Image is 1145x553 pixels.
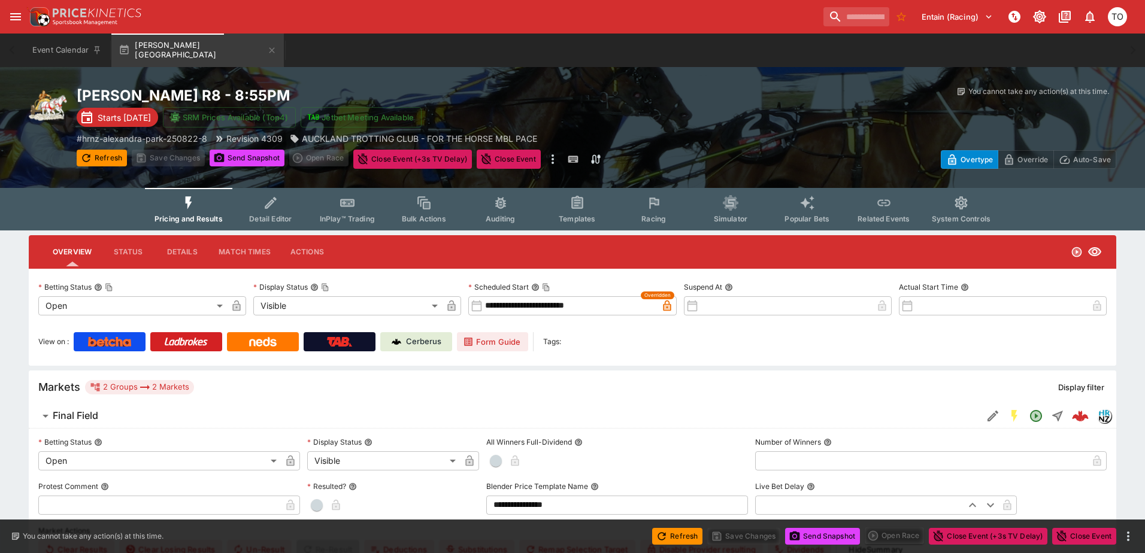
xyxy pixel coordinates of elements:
[289,150,349,166] div: split button
[531,283,540,291] button: Scheduled StartCopy To Clipboard
[755,437,821,447] p: Number of Winners
[574,438,583,446] button: All Winners Full-Dividend
[209,238,280,266] button: Match Times
[755,481,804,491] p: Live Bet Delay
[477,150,541,169] button: Close Event
[249,214,292,223] span: Detail Editor
[253,282,308,292] p: Display Status
[961,153,993,166] p: Overtype
[486,437,572,447] p: All Winners Full-Dividend
[1071,246,1083,258] svg: Open
[23,531,163,542] p: You cannot take any action(s) at this time.
[543,332,561,351] label: Tags:
[155,238,209,266] button: Details
[1079,6,1101,28] button: Notifications
[77,132,207,145] p: Copy To Clipboard
[38,437,92,447] p: Betting Status
[111,34,284,67] button: [PERSON_NAME][GEOGRAPHIC_DATA]
[155,214,223,223] span: Pricing and Results
[982,405,1004,427] button: Edit Detail
[823,7,889,26] input: search
[43,238,101,266] button: Overview
[546,150,560,169] button: more
[929,528,1047,545] button: Close Event (+3s TV Delay)
[320,214,375,223] span: InPlay™ Trading
[899,282,958,292] p: Actual Start Time
[38,296,227,315] div: Open
[77,150,127,166] button: Refresh
[968,86,1109,97] p: You cannot take any action(s) at this time.
[307,451,460,470] div: Visible
[321,283,329,291] button: Copy To Clipboard
[590,482,599,491] button: Blender Price Template Name
[26,5,50,29] img: PriceKinetics Logo
[1108,7,1127,26] div: Thomas OConnor
[53,20,117,25] img: Sportsbook Management
[1025,405,1047,427] button: Open
[38,451,281,470] div: Open
[1121,529,1135,543] button: more
[249,337,276,347] img: Neds
[1052,528,1116,545] button: Close Event
[1053,150,1116,169] button: Auto-Save
[101,238,155,266] button: Status
[941,150,998,169] button: Overtype
[941,150,1116,169] div: Start From
[38,380,80,394] h5: Markets
[88,337,131,347] img: Betcha
[486,214,515,223] span: Auditing
[457,332,528,351] a: Form Guide
[1004,6,1025,28] button: NOT Connected to PK
[641,214,666,223] span: Racing
[307,481,346,491] p: Resulted?
[38,481,98,491] p: Protest Comment
[858,214,910,223] span: Related Events
[1098,409,1111,423] img: hrnz
[1068,404,1092,428] a: 458f435b-33a9-4372-adce-9842ec8f7571
[932,214,990,223] span: System Controls
[468,282,529,292] p: Scheduled Start
[402,214,446,223] span: Bulk Actions
[290,132,537,145] div: AUCKLAND TROTTING CLUB - FOR THE HORSE MBL PACE
[1051,378,1111,397] button: Display filter
[725,283,733,291] button: Suspend At
[714,214,747,223] span: Simulator
[406,336,441,348] p: Cerberus
[307,111,319,123] img: jetbet-logo.svg
[94,438,102,446] button: Betting Status
[807,482,815,491] button: Live Bet Delay
[53,409,98,422] h6: Final Field
[1029,409,1043,423] svg: Open
[101,482,109,491] button: Protest Comment
[29,404,982,428] button: Final Field
[94,283,102,291] button: Betting StatusCopy To Clipboard
[90,380,189,394] div: 2 Groups 2 Markets
[364,438,372,446] button: Display Status
[353,150,472,169] button: Close Event (+3s TV Delay)
[392,337,401,347] img: Cerberus
[25,34,109,67] button: Event Calendar
[98,111,151,124] p: Starts [DATE]
[785,528,860,545] button: Send Snapshot
[865,527,924,544] div: split button
[210,150,284,166] button: Send Snapshot
[280,238,334,266] button: Actions
[823,438,832,446] button: Number of Winners
[784,214,829,223] span: Popular Bets
[349,482,357,491] button: Resulted?
[380,332,452,351] a: Cerberus
[684,282,722,292] p: Suspend At
[1047,405,1068,427] button: Straight
[998,150,1053,169] button: Override
[164,337,208,347] img: Ladbrokes
[77,86,596,105] h2: Copy To Clipboard
[1029,6,1050,28] button: Toggle light/dark mode
[559,214,595,223] span: Templates
[226,132,283,145] p: Revision 4309
[5,6,26,28] button: open drawer
[1097,409,1111,423] div: hrnz
[29,86,67,124] img: harness_racing.png
[327,337,352,347] img: TabNZ
[892,7,911,26] button: No Bookmarks
[302,132,537,145] p: AUCKLAND TROTTING CLUB - FOR THE HORSE MBL PACE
